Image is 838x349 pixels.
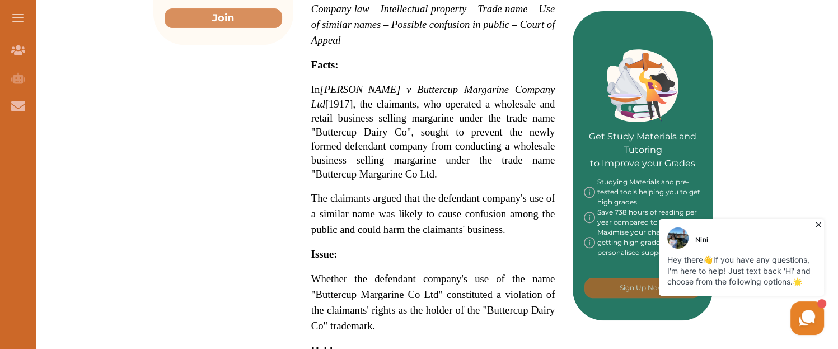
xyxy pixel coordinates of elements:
[165,8,282,28] button: Join
[584,99,701,170] p: Get Study Materials and Tutoring to Improve your Grades
[311,3,555,46] span: – Intellectual property – Trade name – Use of similar names – Possible confusion in public – Cour...
[311,248,338,260] span: Issue:
[311,59,339,71] span: Facts:
[584,207,701,227] div: Save 738 hours of reading per year compared to textbooks
[311,83,320,95] span: In
[311,273,555,332] span: Whether the defendant company's use of the name "Buttercup Margarine Co Ltd" constituted a violat...
[311,192,555,235] span: The claimants argued that the defendant company's use of a similar name was likely to cause confu...
[584,177,595,207] img: info-img
[311,83,555,110] em: [PERSON_NAME] v Buttercup Margarine Company Ltd
[584,177,701,207] div: Studying Materials and pre-tested tools helping you to get high grades
[311,3,369,15] span: Company law
[325,98,353,110] span: [1917]
[607,49,678,122] img: Green card image
[584,207,595,227] img: info-img
[311,98,555,180] span: , the claimants, who operated a wholesale and retail business selling margarine under the trade n...
[569,216,827,338] iframe: HelpCrunch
